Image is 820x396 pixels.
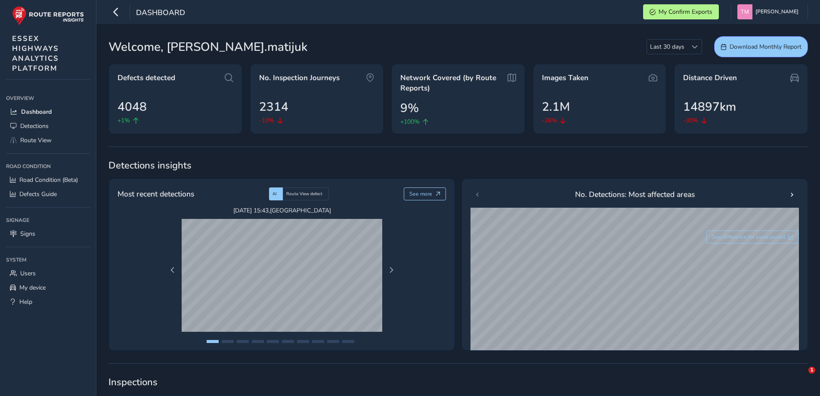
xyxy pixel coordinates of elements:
[683,116,698,125] span: -30%
[6,227,90,241] a: Signs
[222,340,234,343] button: Page 2
[647,40,687,54] span: Last 30 days
[237,340,249,343] button: Page 3
[259,98,288,116] span: 2314
[6,295,90,309] a: Help
[706,231,799,243] button: See difference for same period
[737,4,752,19] img: diamond-layout
[259,116,274,125] span: -10%
[20,230,35,238] span: Signs
[6,133,90,147] a: Route View
[136,7,185,19] span: Dashboard
[108,38,307,56] span: Welcome, [PERSON_NAME].matijuk
[21,108,52,116] span: Dashboard
[19,190,57,198] span: Defects Guide
[6,253,90,266] div: System
[118,98,147,116] span: 4048
[400,73,504,93] span: Network Covered (by Route Reports)
[12,6,84,25] img: rr logo
[12,34,59,73] span: ESSEX HIGHWAYS ANALYTICS PLATFORM
[714,36,808,57] button: Download Monthly Report
[409,190,432,197] span: See more
[6,214,90,227] div: Signage
[327,340,339,343] button: Page 9
[259,73,340,83] span: No. Inspection Journeys
[6,119,90,133] a: Detections
[683,73,737,83] span: Distance Driven
[6,281,90,295] a: My device
[19,298,32,306] span: Help
[6,173,90,187] a: Road Condition (Beta)
[118,73,175,83] span: Defects detected
[19,284,46,292] span: My device
[207,340,219,343] button: Page 1
[404,187,446,200] button: See more
[342,340,354,343] button: Page 10
[297,340,309,343] button: Page 7
[108,376,808,389] span: Inspections
[19,176,78,184] span: Road Condition (Beta)
[312,340,324,343] button: Page 8
[542,116,557,125] span: -26%
[730,43,801,51] span: Download Monthly Report
[252,340,264,343] button: Page 4
[20,269,36,278] span: Users
[182,206,382,215] span: [DATE] 15:43 , [GEOGRAPHIC_DATA]
[282,340,294,343] button: Page 6
[167,264,179,276] button: Previous Page
[643,4,719,19] button: My Confirm Exports
[20,122,49,130] span: Detections
[6,92,90,105] div: Overview
[118,116,130,125] span: +1%
[400,117,420,126] span: +100%
[272,191,277,197] span: AI
[808,367,815,374] span: 1
[118,188,194,200] span: Most recent detections
[108,159,808,172] span: Detections insights
[737,4,801,19] button: [PERSON_NAME]
[400,99,419,117] span: 9%
[6,105,90,119] a: Dashboard
[791,367,811,387] iframe: Intercom live chat
[20,136,52,144] span: Route View
[6,160,90,173] div: Road Condition
[683,98,736,116] span: 14897km
[269,187,283,200] div: AI
[286,191,322,197] span: Route View defect
[267,340,279,343] button: Page 5
[712,234,785,240] span: See difference for same period
[283,187,329,200] div: Route View defect
[575,189,695,200] span: No. Detections: Most affected areas
[542,98,570,116] span: 2.1M
[6,187,90,201] a: Defects Guide
[385,264,397,276] button: Next Page
[6,266,90,281] a: Users
[755,4,798,19] span: [PERSON_NAME]
[659,8,712,16] span: My Confirm Exports
[542,73,588,83] span: Images Taken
